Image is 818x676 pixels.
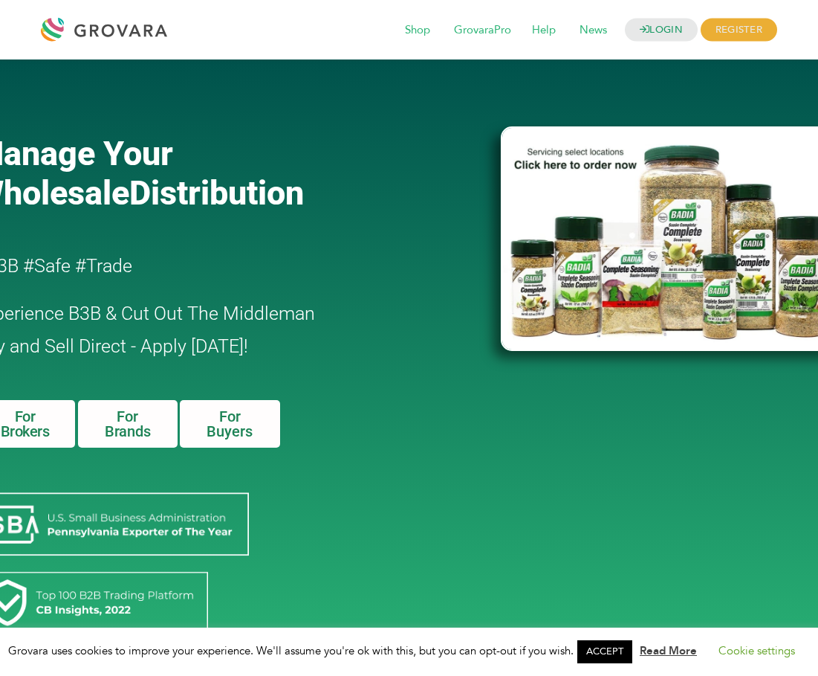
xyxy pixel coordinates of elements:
[640,643,697,658] a: Read More
[198,409,262,439] span: For Buyers
[444,16,522,45] span: GrovaraPro
[8,643,810,658] span: Grovara uses cookies to improve your experience. We'll assume you're ok with this, but you can op...
[395,16,441,45] span: Shop
[625,19,698,42] a: LOGIN
[522,16,566,45] span: Help
[180,400,280,448] a: For Buyers
[78,400,178,448] a: For Brands
[129,173,304,213] span: Distribution
[444,22,522,39] a: GrovaraPro
[718,643,795,658] a: Cookie settings
[569,16,617,45] span: News
[577,640,632,663] a: ACCEPT
[395,22,441,39] a: Shop
[701,19,777,42] span: REGISTER
[522,22,566,39] a: Help
[96,409,160,439] span: For Brands
[569,22,617,39] a: News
